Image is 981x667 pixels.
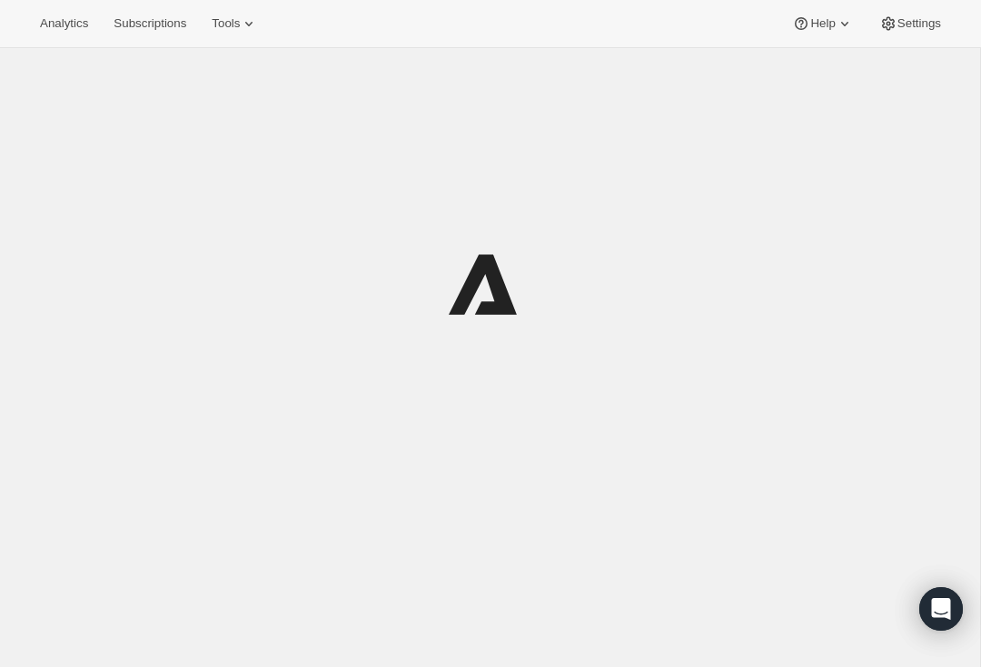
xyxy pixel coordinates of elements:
button: Subscriptions [103,11,197,36]
button: Analytics [29,11,99,36]
span: Help [810,16,835,31]
button: Help [781,11,864,36]
div: Open Intercom Messenger [919,587,963,631]
button: Tools [201,11,269,36]
span: Settings [897,16,941,31]
span: Analytics [40,16,88,31]
span: Subscriptions [114,16,186,31]
button: Settings [868,11,952,36]
span: Tools [212,16,240,31]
